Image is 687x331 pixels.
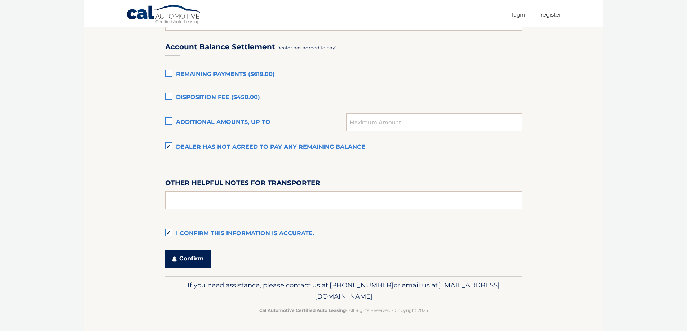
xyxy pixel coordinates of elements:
a: Register [541,9,561,21]
span: Dealer has agreed to pay: [276,45,336,50]
strong: Cal Automotive Certified Auto Leasing [259,308,346,313]
label: Remaining Payments ($619.00) [165,67,522,82]
label: Other helpful notes for transporter [165,178,320,191]
button: Confirm [165,250,211,268]
label: Dealer has not agreed to pay any remaining balance [165,140,522,155]
p: If you need assistance, please contact us at: or email us at [170,279,518,303]
h3: Account Balance Settlement [165,43,275,52]
label: Additional amounts, up to [165,115,347,130]
label: Disposition Fee ($450.00) [165,90,522,105]
span: [PHONE_NUMBER] [330,281,393,289]
p: - All Rights Reserved - Copyright 2025 [170,307,518,314]
a: Cal Automotive [126,5,202,26]
a: Login [512,9,525,21]
input: Maximum Amount [346,113,522,131]
label: I confirm this information is accurate. [165,227,522,241]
